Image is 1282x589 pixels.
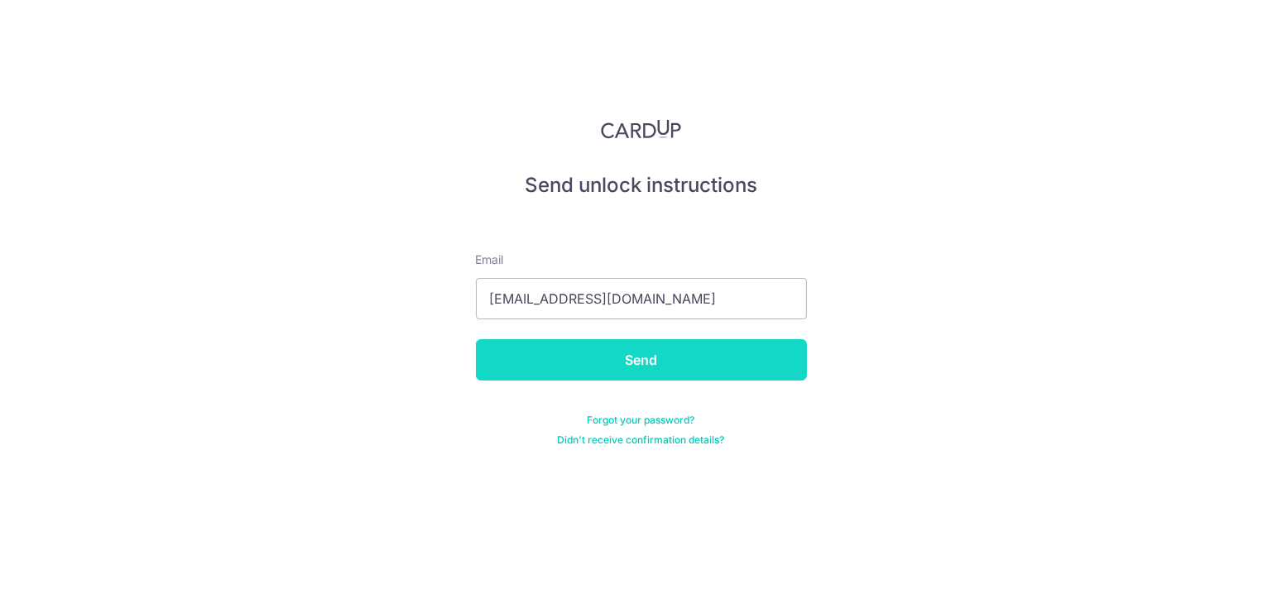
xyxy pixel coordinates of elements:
[601,119,682,139] img: CardUp Logo
[476,339,807,381] input: Send
[476,278,807,319] input: Enter your Email
[588,414,695,427] a: Forgot your password?
[476,172,807,199] h5: Send unlock instructions
[476,252,504,266] span: translation missing: en.devise.label.Email
[558,433,725,447] a: Didn't receive confirmation details?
